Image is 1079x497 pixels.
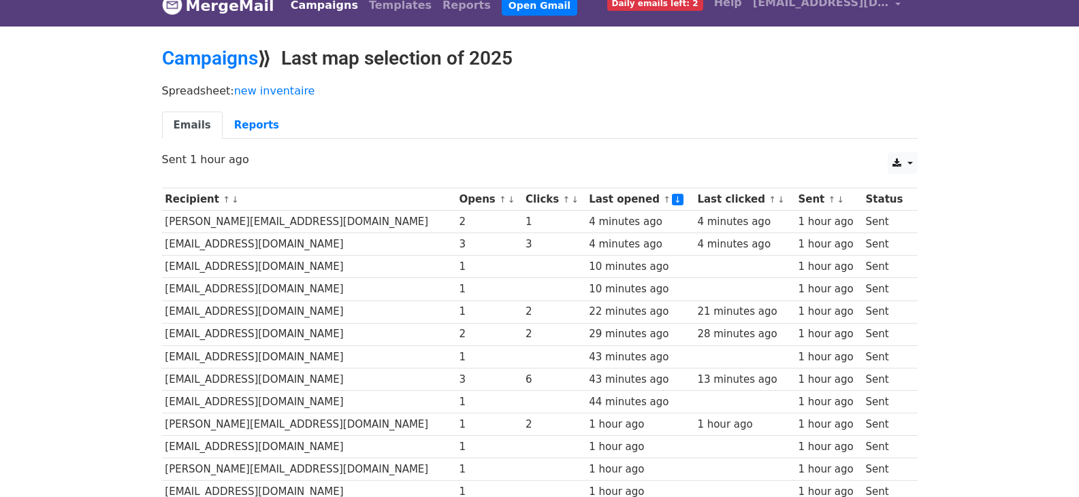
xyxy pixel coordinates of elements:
[589,417,691,432] div: 1 hour ago
[663,194,671,205] a: ↑
[697,417,791,432] div: 1 hour ago
[697,326,791,342] div: 28 minutes ago
[697,372,791,388] div: 13 minutes ago
[798,259,859,275] div: 1 hour ago
[863,233,910,256] td: Sent
[162,152,918,167] p: Sent 1 hour ago
[459,394,519,410] div: 1
[526,372,582,388] div: 6
[162,84,918,98] p: Spreadsheet:
[798,281,859,297] div: 1 hour ago
[459,439,519,455] div: 1
[837,194,844,205] a: ↓
[162,47,258,69] a: Campaigns
[863,188,910,211] th: Status
[798,349,859,365] div: 1 hour ago
[863,458,910,481] td: Sent
[162,436,456,458] td: [EMAIL_ADDRESS][DOMAIN_NAME]
[777,194,785,205] a: ↓
[499,194,506,205] a: ↑
[798,394,859,410] div: 1 hour ago
[863,436,910,458] td: Sent
[798,326,859,342] div: 1 hour ago
[459,372,519,388] div: 3
[223,194,230,205] a: ↑
[162,233,456,256] td: [EMAIL_ADDRESS][DOMAIN_NAME]
[162,390,456,413] td: [EMAIL_ADDRESS][DOMAIN_NAME]
[589,326,691,342] div: 29 minutes ago
[798,417,859,432] div: 1 hour ago
[526,326,582,342] div: 2
[863,390,910,413] td: Sent
[589,304,691,320] div: 22 minutes ago
[798,372,859,388] div: 1 hour ago
[1011,432,1079,497] iframe: Chat Widget
[162,256,456,278] td: [EMAIL_ADDRESS][DOMAIN_NAME]
[459,462,519,477] div: 1
[585,188,694,211] th: Last opened
[828,194,835,205] a: ↑
[526,214,582,230] div: 1
[795,188,863,211] th: Sent
[589,372,691,388] div: 43 minutes ago
[697,214,791,230] div: 4 minutes ago
[863,323,910,345] td: Sent
[589,439,691,455] div: 1 hour ago
[863,278,910,301] td: Sent
[223,112,291,139] a: Reports
[562,194,570,205] a: ↑
[672,194,683,205] a: ↓
[162,301,456,323] td: [EMAIL_ADDRESS][DOMAIN_NAME]
[589,394,691,410] div: 44 minutes ago
[863,211,910,233] td: Sent
[863,345,910,368] td: Sent
[162,112,223,139] a: Emails
[697,237,791,252] div: 4 minutes ago
[162,323,456,345] td: [EMAIL_ADDRESS][DOMAIN_NAME]
[522,188,585,211] th: Clicks
[459,304,519,320] div: 1
[162,413,456,436] td: [PERSON_NAME][EMAIL_ADDRESS][DOMAIN_NAME]
[571,194,579,205] a: ↓
[589,237,691,252] div: 4 minutes ago
[162,345,456,368] td: [EMAIL_ADDRESS][DOMAIN_NAME]
[526,237,582,252] div: 3
[459,281,519,297] div: 1
[526,304,582,320] div: 2
[863,301,910,323] td: Sent
[1011,432,1079,497] div: Widget de chat
[589,462,691,477] div: 1 hour ago
[798,214,859,230] div: 1 hour ago
[589,281,691,297] div: 10 minutes ago
[459,214,519,230] div: 2
[162,188,456,211] th: Recipient
[162,368,456,390] td: [EMAIL_ADDRESS][DOMAIN_NAME]
[508,194,515,205] a: ↓
[697,304,791,320] div: 21 minutes ago
[162,278,456,301] td: [EMAIL_ADDRESS][DOMAIN_NAME]
[798,439,859,455] div: 1 hour ago
[863,256,910,278] td: Sent
[234,84,315,97] a: new inventaire
[162,458,456,481] td: [PERSON_NAME][EMAIL_ADDRESS][DOMAIN_NAME]
[459,237,519,252] div: 3
[459,259,519,275] div: 1
[863,413,910,436] td: Sent
[162,47,918,70] h2: ⟫ Last map selection of 2025
[162,211,456,233] td: [PERSON_NAME][EMAIL_ADDRESS][DOMAIN_NAME]
[459,349,519,365] div: 1
[694,188,795,211] th: Last clicked
[526,417,582,432] div: 2
[589,349,691,365] div: 43 minutes ago
[589,259,691,275] div: 10 minutes ago
[769,194,776,205] a: ↑
[231,194,239,205] a: ↓
[459,326,519,342] div: 2
[798,462,859,477] div: 1 hour ago
[863,368,910,390] td: Sent
[459,417,519,432] div: 1
[798,237,859,252] div: 1 hour ago
[589,214,691,230] div: 4 minutes ago
[798,304,859,320] div: 1 hour ago
[456,188,523,211] th: Opens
